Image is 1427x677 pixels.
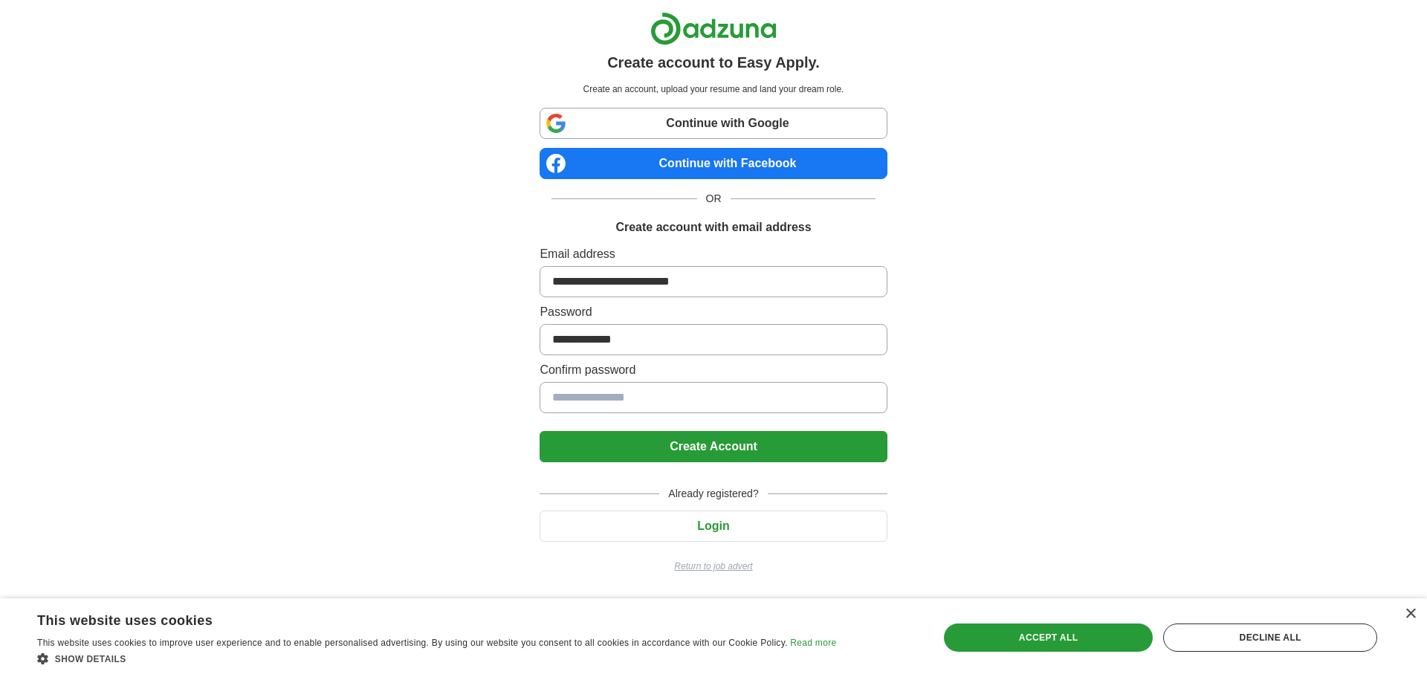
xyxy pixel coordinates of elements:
[607,51,820,74] h1: Create account to Easy Apply.
[540,108,887,139] a: Continue with Google
[543,82,884,96] p: Create an account, upload your resume and land your dream role.
[790,638,836,648] a: Read more, opens a new window
[540,431,887,462] button: Create Account
[615,218,811,236] h1: Create account with email address
[659,486,767,502] span: Already registered?
[540,560,887,573] a: Return to job advert
[650,12,777,45] img: Adzuna logo
[1163,623,1377,652] div: Decline all
[540,148,887,179] a: Continue with Facebook
[944,623,1153,652] div: Accept all
[540,519,887,532] a: Login
[55,654,126,664] span: Show details
[540,361,887,379] label: Confirm password
[540,245,887,263] label: Email address
[37,607,799,629] div: This website uses cookies
[37,638,788,648] span: This website uses cookies to improve user experience and to enable personalised advertising. By u...
[1405,609,1416,620] div: Close
[540,511,887,542] button: Login
[37,651,836,666] div: Show details
[697,191,731,207] span: OR
[540,303,887,321] label: Password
